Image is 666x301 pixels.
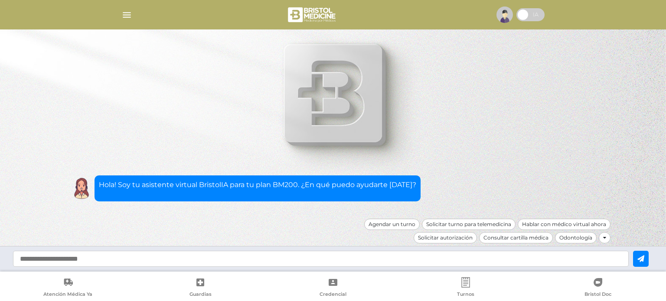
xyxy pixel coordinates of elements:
div: Solicitar turno para telemedicina [422,219,516,230]
p: Hola! Soy tu asistente virtual BristolIA para tu plan BM200. ¿En qué puedo ayudarte [DATE]? [99,180,416,190]
img: bristol-medicine-blanco.png [287,4,338,25]
div: Agendar un turno [364,219,420,230]
a: Bristol Doc [532,277,664,299]
div: Solicitar autorización [414,232,477,243]
span: Atención Médica Ya [43,291,92,299]
img: profile-placeholder.svg [496,6,513,23]
div: Hablar con médico virtual ahora [518,219,610,230]
a: Atención Médica Ya [2,277,134,299]
div: Odontología [555,232,597,243]
img: Cober IA [71,178,92,199]
span: Guardias [189,291,212,299]
a: Credencial [267,277,399,299]
span: Credencial [320,291,346,299]
div: Consultar cartilla médica [479,232,553,243]
a: Guardias [134,277,267,299]
img: Cober_menu-lines-white.svg [121,10,132,20]
a: Turnos [399,277,532,299]
span: Turnos [457,291,474,299]
span: Bristol Doc [584,291,611,299]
